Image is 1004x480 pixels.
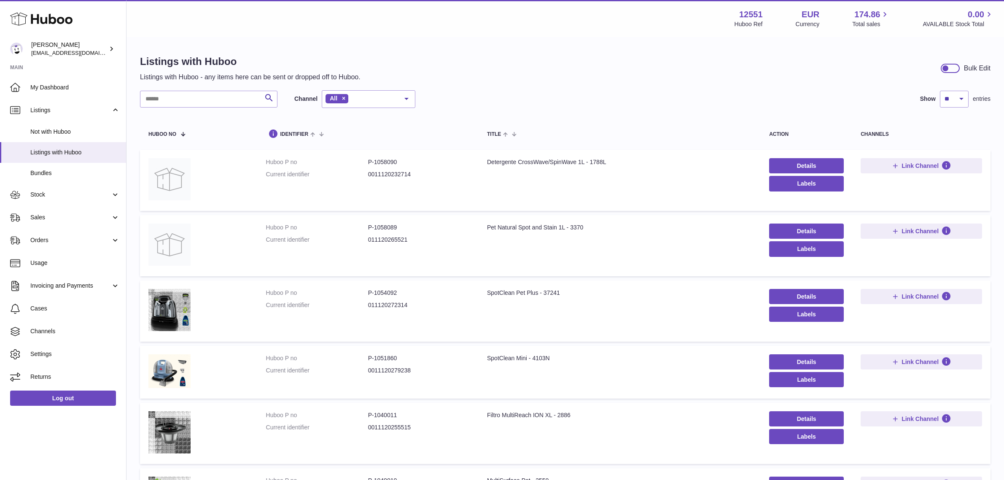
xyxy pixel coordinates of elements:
[30,236,111,244] span: Orders
[796,20,820,28] div: Currency
[31,41,107,57] div: [PERSON_NAME]
[148,411,191,453] img: Filtro MultiReach ION XL - 2886
[266,423,368,431] dt: Current identifier
[769,354,844,369] a: Details
[266,411,368,419] dt: Huboo P no
[368,236,470,244] dd: 011120265521
[854,9,880,20] span: 174.86
[769,132,844,137] div: action
[964,64,991,73] div: Bulk Edit
[30,128,120,136] span: Not with Huboo
[266,301,368,309] dt: Current identifier
[769,176,844,191] button: Labels
[923,9,994,28] a: 0.00 AVAILABLE Stock Total
[368,411,470,419] dd: P-1040011
[487,158,752,166] div: Detergente CrossWave/SpinWave 1L - 1788L
[487,289,752,297] div: SpotClean Pet Plus - 37241
[861,224,982,239] button: Link Channel
[902,162,939,170] span: Link Channel
[735,20,763,28] div: Huboo Ref
[10,43,23,55] img: internalAdmin-12551@internal.huboo.com
[330,95,337,102] span: All
[31,49,124,56] span: [EMAIL_ADDRESS][DOMAIN_NAME]
[861,158,982,173] button: Link Channel
[487,411,752,419] div: Filtro MultiReach ION XL - 2886
[769,289,844,304] a: Details
[30,213,111,221] span: Sales
[30,327,120,335] span: Channels
[280,132,309,137] span: identifier
[148,132,176,137] span: Huboo no
[30,191,111,199] span: Stock
[266,367,368,375] dt: Current identifier
[140,55,361,68] h1: Listings with Huboo
[902,358,939,366] span: Link Channel
[902,415,939,423] span: Link Channel
[148,354,191,388] img: SpotClean Mini - 4103N
[266,224,368,232] dt: Huboo P no
[769,158,844,173] a: Details
[769,372,844,387] button: Labels
[368,170,470,178] dd: 0011120232714
[902,227,939,235] span: Link Channel
[923,20,994,28] span: AVAILABLE Stock Total
[769,411,844,426] a: Details
[852,20,890,28] span: Total sales
[266,354,368,362] dt: Huboo P no
[148,158,191,200] img: Detergente CrossWave/SpinWave 1L - 1788L
[30,305,120,313] span: Cases
[148,224,191,266] img: Pet Natural Spot and Stain 1L - 3370
[973,95,991,103] span: entries
[769,307,844,322] button: Labels
[294,95,318,103] label: Channel
[769,429,844,444] button: Labels
[266,289,368,297] dt: Huboo P no
[861,411,982,426] button: Link Channel
[487,132,501,137] span: title
[802,9,819,20] strong: EUR
[769,224,844,239] a: Details
[368,158,470,166] dd: P-1058090
[30,84,120,92] span: My Dashboard
[769,241,844,256] button: Labels
[10,391,116,406] a: Log out
[30,373,120,381] span: Returns
[30,106,111,114] span: Listings
[861,289,982,304] button: Link Channel
[852,9,890,28] a: 174.86 Total sales
[30,350,120,358] span: Settings
[968,9,984,20] span: 0.00
[487,224,752,232] div: Pet Natural Spot and Stain 1L - 3370
[368,367,470,375] dd: 0011120279238
[30,282,111,290] span: Invoicing and Payments
[920,95,936,103] label: Show
[368,224,470,232] dd: P-1058089
[368,289,470,297] dd: P-1054092
[140,73,361,82] p: Listings with Huboo - any items here can be sent or dropped off to Huboo.
[266,170,368,178] dt: Current identifier
[368,354,470,362] dd: P-1051860
[861,132,982,137] div: channels
[487,354,752,362] div: SpotClean Mini - 4103N
[266,158,368,166] dt: Huboo P no
[861,354,982,369] button: Link Channel
[30,169,120,177] span: Bundles
[266,236,368,244] dt: Current identifier
[902,293,939,300] span: Link Channel
[368,423,470,431] dd: 0011120255515
[368,301,470,309] dd: 011120272314
[30,259,120,267] span: Usage
[30,148,120,156] span: Listings with Huboo
[148,289,191,331] img: SpotClean Pet Plus - 37241
[739,9,763,20] strong: 12551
